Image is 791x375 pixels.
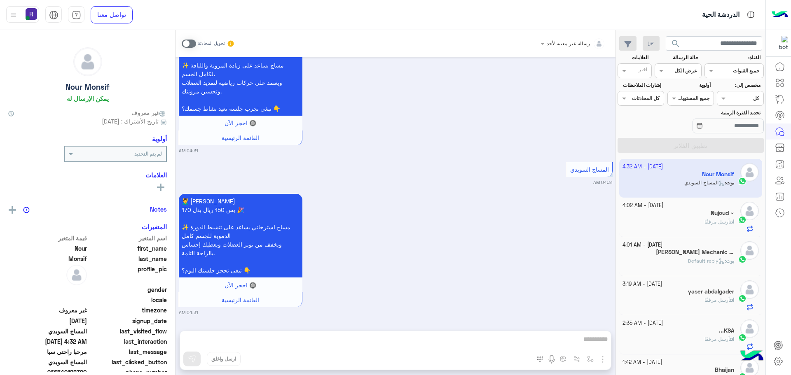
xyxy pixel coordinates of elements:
[740,241,759,260] img: defaultAdmin.png
[738,255,747,263] img: WhatsApp
[72,10,81,20] img: tab
[89,337,167,346] span: last_interaction
[89,317,167,325] span: signup_date
[706,54,761,61] label: القناة:
[618,54,648,61] label: العلامات
[688,258,725,264] span: Default reply
[225,282,256,289] span: 🔘 احجز الآن
[623,319,663,327] small: [DATE] - 2:35 AM
[719,327,734,334] h5: ...KSA
[102,117,159,126] span: تاريخ الأشتراك : [DATE]
[773,36,788,51] img: 322853014244696
[8,327,87,335] span: المساج السويدي
[618,82,661,89] label: إشارات الملاحظات
[8,10,19,20] img: profile
[134,151,162,157] b: لم يتم التحديد
[740,280,759,299] img: defaultAdmin.png
[656,249,734,256] h5: ReYad Mechanic 🧑‍🔧
[688,288,734,295] h5: yaser abdalgader
[8,234,87,242] span: قيمة المتغير
[8,337,87,346] span: 2025-10-10T01:32:02.941Z
[8,171,167,179] h6: العلامات
[668,109,761,116] label: تحديد الفترة الزمنية
[740,202,759,220] img: defaultAdmin.png
[26,8,37,20] img: userImage
[8,244,87,253] span: Nour
[222,296,259,303] span: القائمة الرئيسية
[67,95,109,102] h6: يمكن الإرسال له
[715,366,734,373] h5: Bhaijan
[737,342,766,371] img: hulul-logo.png
[89,306,167,314] span: timezone
[66,265,87,285] img: defaultAdmin.png
[740,319,759,338] img: defaultAdmin.png
[9,206,16,214] img: add
[8,347,87,356] span: مرحبا راحتي سبا
[89,254,167,263] span: last_name
[131,108,167,117] span: غير معروف
[704,219,730,225] span: أرسل مرفقًا
[718,82,761,89] label: مخصص إلى:
[738,333,747,342] img: WhatsApp
[150,205,167,213] h6: Notes
[738,216,747,224] img: WhatsApp
[8,306,87,314] span: غير معروف
[738,294,747,303] img: WhatsApp
[225,119,256,126] span: 🔘 احجز الآن
[8,317,87,325] span: 2025-10-10T01:30:24.118Z
[623,359,662,366] small: [DATE] - 1:42 AM
[711,210,734,217] h5: Nujoud ~
[89,327,167,335] span: last_visited_flow
[726,258,734,264] span: بوت
[730,336,734,342] span: انت
[704,297,730,303] span: أرسل مرفقًا
[666,36,686,54] button: search
[593,179,613,186] small: 04:31 AM
[66,82,110,92] h5: Nour Monsif
[547,40,590,47] span: رسالة غير معينة لأحد
[772,6,788,23] img: Logo
[623,280,662,288] small: [DATE] - 3:19 AM
[746,9,756,20] img: tab
[142,223,167,231] h6: المتغيرات
[89,358,167,366] span: last_clicked_button
[570,166,609,173] span: المساج السويدي
[668,82,711,89] label: أولوية
[8,254,87,263] span: Monsif
[222,134,259,141] span: القائمة الرئيسية
[198,40,225,47] small: تحويل المحادثة
[623,241,662,249] small: [DATE] - 4:01 AM
[89,244,167,253] span: first_name
[8,296,87,304] span: null
[704,336,730,342] span: أرسل مرفقًا
[91,6,133,23] a: تواصل معنا
[68,6,84,23] a: tab
[179,32,302,116] p: 10/10/2025, 4:31 AM
[89,296,167,304] span: locale
[8,285,87,294] span: null
[89,285,167,294] span: gender
[8,358,87,366] span: المساج السويدي
[702,9,740,21] p: الدردشة الحية
[74,48,102,76] img: defaultAdmin.png
[49,10,59,20] img: tab
[89,265,167,284] span: profile_pic
[623,202,663,210] small: [DATE] - 4:02 AM
[89,347,167,356] span: last_message
[671,39,681,49] span: search
[179,194,302,277] p: 10/10/2025, 4:31 AM
[618,138,764,153] button: تطبيق الفلاتر
[730,297,734,303] span: انت
[179,147,198,154] small: 04:31 AM
[179,309,198,316] small: 04:31 AM
[207,352,241,366] button: ارسل واغلق
[730,219,734,225] span: انت
[639,66,648,75] div: اختر
[152,135,167,142] h6: أولوية
[23,207,30,213] img: notes
[89,234,167,242] span: اسم المتغير
[725,258,734,264] b: :
[656,54,698,61] label: حالة الرسالة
